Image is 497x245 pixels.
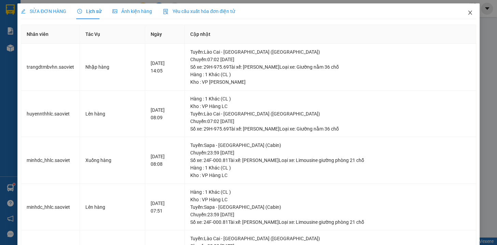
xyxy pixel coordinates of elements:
[151,106,179,121] div: [DATE] 08:09
[85,203,139,211] div: Lên hàng
[85,63,139,71] div: Nhập hàng
[21,91,80,137] td: huyennthhlc.saoviet
[91,5,165,17] b: [DOMAIN_NAME]
[21,137,80,184] td: minhdc_hhlc.saoviet
[467,10,473,15] span: close
[4,40,55,51] h2: BYEN98FH
[151,153,179,168] div: [DATE] 08:08
[163,9,235,14] span: Yêu cầu xuất hóa đơn điện tử
[151,200,179,215] div: [DATE] 07:51
[80,25,145,44] th: Tác Vụ
[21,184,80,231] td: minhdc_hhlc.saoviet
[41,16,83,27] b: Sao Việt
[21,44,80,91] td: trangdtmbvhn.saoviet
[190,78,470,86] div: Kho : VP [PERSON_NAME]
[36,40,165,83] h2: VP Nhận: Văn phòng Phố Lu
[112,9,152,14] span: Ảnh kiện hàng
[190,203,470,226] div: Tuyến : Sapa - [GEOGRAPHIC_DATA] (Cabin) Chuyến: 23:59 [DATE] Số xe: 24F-000.81 Tài xế: [PERSON_N...
[85,156,139,164] div: Xuống hàng
[190,110,470,133] div: Tuyến : Lào Cai - [GEOGRAPHIC_DATA] ([GEOGRAPHIC_DATA]) Chuyến: 07:02 [DATE] Số xe: 29H-975.69 Tà...
[190,172,470,179] div: Kho : VP Hàng LC
[77,9,101,14] span: Lịch sử
[21,9,26,14] span: edit
[21,9,66,14] span: SỬA ĐƠN HÀNG
[190,164,470,172] div: Hàng : 1 Khác (CL )
[112,9,117,14] span: picture
[190,196,470,203] div: Kho : VP Hàng LC
[190,95,470,103] div: Hàng : 1 Khác (CL )
[190,48,470,71] div: Tuyến : Lào Cai - [GEOGRAPHIC_DATA] ([GEOGRAPHIC_DATA]) Chuyến: 07:02 [DATE] Số xe: 29H-975.69 Tà...
[460,3,480,23] button: Close
[163,9,168,14] img: icon
[145,25,185,44] th: Ngày
[4,5,38,40] img: logo.jpg
[85,110,139,118] div: Lên hàng
[190,188,470,196] div: Hàng : 1 Khác (CL )
[190,103,470,110] div: Kho : VP Hàng LC
[77,9,82,14] span: clock-circle
[190,71,470,78] div: Hàng : 1 Khác (CL )
[151,59,179,74] div: [DATE] 14:05
[21,25,80,44] th: Nhân viên
[190,141,470,164] div: Tuyến : Sapa - [GEOGRAPHIC_DATA] (Cabin) Chuyến: 23:59 [DATE] Số xe: 24F-000.81 Tài xế: [PERSON_N...
[185,25,476,44] th: Cập nhật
